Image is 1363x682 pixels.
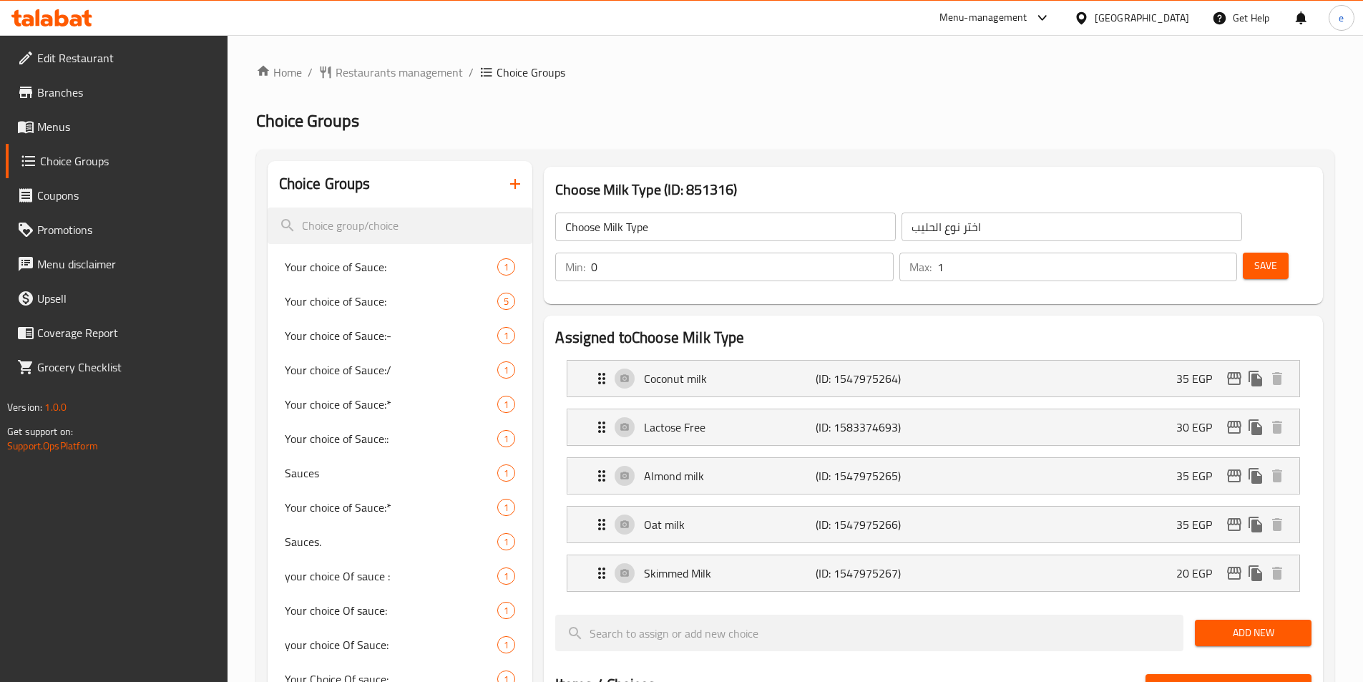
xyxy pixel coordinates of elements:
div: Expand [567,458,1299,494]
div: your choice Of Sauce:1 [268,628,533,662]
li: Expand [555,549,1311,598]
div: Your choice of Sauce::1 [268,422,533,456]
span: Coverage Report [37,324,216,341]
span: 1 [498,570,514,583]
div: Expand [567,409,1299,445]
p: 35 EGP [1176,516,1223,533]
span: 1 [498,467,514,480]
span: Menus [37,118,216,135]
span: 1 [498,535,514,549]
button: edit [1223,416,1245,438]
span: Grocery Checklist [37,359,216,376]
div: Your choice of Sauce:5 [268,284,533,318]
p: 30 EGP [1176,419,1223,436]
div: Choices [497,361,515,379]
span: Upsell [37,290,216,307]
h3: Choose Milk Type (ID: 851316) [555,178,1311,201]
span: Your choice Of sauce: [285,602,498,619]
span: 1.0.0 [44,398,67,416]
h2: Assigned to Choose Milk Type [555,327,1311,349]
button: delete [1266,514,1288,535]
span: Choice Groups [497,64,565,81]
button: duplicate [1245,562,1266,584]
div: Choices [497,258,515,276]
span: Your choice of Sauce:* [285,499,498,516]
li: / [308,64,313,81]
span: e [1339,10,1344,26]
p: Max: [909,258,932,276]
div: Your choice of Sauce:*1 [268,387,533,422]
span: Your choice of Sauce:- [285,327,498,344]
div: Sauces.1 [268,525,533,559]
button: edit [1223,514,1245,535]
div: Your choice of Sauce:-1 [268,318,533,353]
nav: breadcrumb [256,64,1334,81]
button: edit [1223,368,1245,389]
span: Sauces [285,464,498,482]
span: Your choice of Sauce:/ [285,361,498,379]
div: Your choice of Sauce:*1 [268,490,533,525]
p: Almond milk [644,467,815,484]
li: / [469,64,474,81]
span: Sauces. [285,533,498,550]
span: Your choice of Sauce:: [285,430,498,447]
span: Get support on: [7,422,73,441]
input: search [268,208,533,244]
span: 1 [498,638,514,652]
span: Branches [37,84,216,101]
p: Min: [565,258,585,276]
div: Choices [497,430,515,447]
a: Promotions [6,213,228,247]
button: delete [1266,368,1288,389]
div: Your choice Of sauce:1 [268,593,533,628]
a: Upsell [6,281,228,316]
div: Expand [567,507,1299,542]
div: your choice Of sauce :1 [268,559,533,593]
li: Expand [555,500,1311,549]
div: Choices [497,396,515,413]
span: Restaurants management [336,64,463,81]
div: [GEOGRAPHIC_DATA] [1095,10,1189,26]
p: (ID: 1547975267) [816,565,930,582]
button: duplicate [1245,465,1266,487]
span: 5 [498,295,514,308]
p: (ID: 1547975264) [816,370,930,387]
a: Coverage Report [6,316,228,350]
a: Home [256,64,302,81]
div: Your choice of Sauce:/1 [268,353,533,387]
p: (ID: 1547975266) [816,516,930,533]
button: Add New [1195,620,1311,646]
div: Choices [497,499,515,516]
button: edit [1223,562,1245,584]
span: Version: [7,398,42,416]
div: Your choice of Sauce:1 [268,250,533,284]
div: Choices [497,327,515,344]
div: Choices [497,293,515,310]
span: 1 [498,604,514,618]
a: Menus [6,109,228,144]
button: duplicate [1245,368,1266,389]
div: Choices [497,464,515,482]
a: Choice Groups [6,144,228,178]
div: Expand [567,361,1299,396]
span: 1 [498,398,514,411]
p: (ID: 1547975265) [816,467,930,484]
span: 1 [498,329,514,343]
button: edit [1223,465,1245,487]
span: Edit Restaurant [37,49,216,67]
li: Expand [555,452,1311,500]
div: Choices [497,533,515,550]
span: Add New [1206,624,1300,642]
button: delete [1266,416,1288,438]
div: Choices [497,567,515,585]
p: Coconut milk [644,370,815,387]
p: (ID: 1583374693) [816,419,930,436]
h2: Choice Groups [279,173,371,195]
span: Promotions [37,221,216,238]
div: Sauces1 [268,456,533,490]
div: Choices [497,602,515,619]
button: delete [1266,562,1288,584]
span: Your choice of Sauce: [285,293,498,310]
p: 35 EGP [1176,467,1223,484]
p: Lactose Free [644,419,815,436]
